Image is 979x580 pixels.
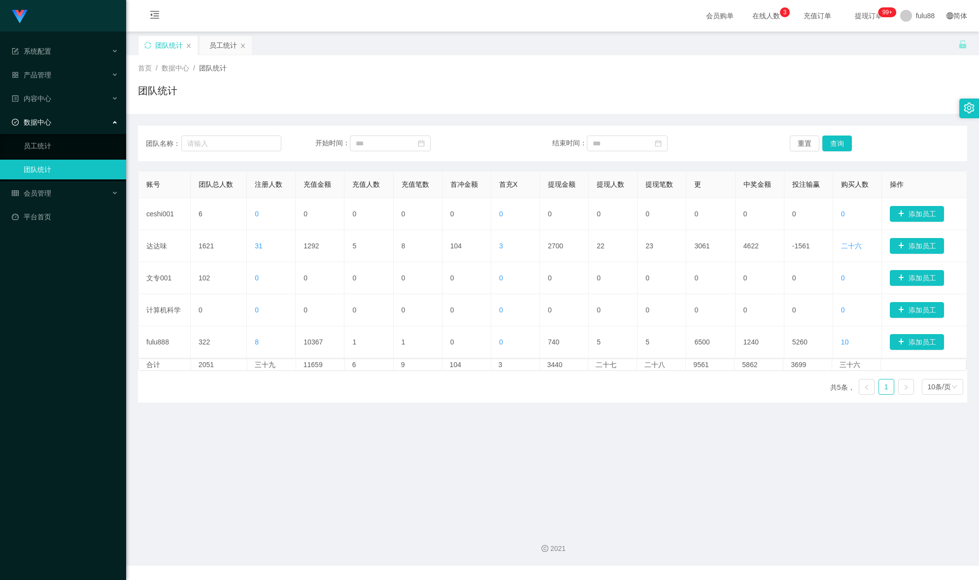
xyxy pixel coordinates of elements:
[24,47,51,55] font: 系统配置
[499,180,517,188] font: 首充X
[12,10,28,24] img: logo.9652507e.png
[146,139,180,147] font: 团队名称：
[138,85,177,96] font: 团队统计
[552,139,587,147] font: 结束时间：
[548,274,552,282] font: 0
[304,242,319,250] font: 1292
[597,274,601,282] font: 0
[255,242,263,250] font: 31
[953,12,967,20] font: 简体
[644,361,665,369] font: 二十八
[841,210,845,218] font: 0
[146,306,181,314] font: 计算机科学
[645,338,649,346] font: 5
[822,136,852,151] button: 查询
[645,180,673,188] font: 提现笔数
[655,140,662,147] i: 图标：日历
[304,306,307,314] font: 0
[743,210,747,218] font: 0
[146,274,171,282] font: 文专001
[24,160,118,179] a: 团队统计
[792,242,810,250] font: -1561
[156,64,158,72] font: /
[548,338,559,346] font: 740
[12,48,19,55] i: 图标： 表格
[743,180,771,188] font: 中奖金额
[144,42,151,49] i: 图标：同步
[255,210,259,218] font: 0
[255,306,259,314] font: 0
[12,207,118,227] a: 图标：仪表板平台首页
[743,274,747,282] font: 0
[352,306,356,314] font: 0
[304,210,307,218] font: 0
[181,136,282,151] input: 请输入
[898,379,914,395] li: 下一页
[315,139,350,147] font: 开始时间：
[752,12,780,20] font: 在线人数
[878,379,894,395] li: 1
[890,180,904,188] font: 操作
[548,180,575,188] font: 提现金额
[743,242,759,250] font: 4622
[24,136,118,156] a: 员工统计
[694,306,698,314] font: 0
[597,338,601,346] font: 5
[24,118,51,126] font: 数据中心
[597,306,601,314] font: 0
[743,338,759,346] font: 1240
[209,41,237,49] font: 员工统计
[304,361,323,369] font: 11659
[450,180,478,188] font: 首冲金额
[155,41,183,49] font: 团队统计
[304,338,323,346] font: 10367
[450,306,454,314] font: 0
[402,338,405,346] font: 1
[499,361,503,369] font: 3
[694,338,709,346] font: 6500
[792,274,796,282] font: 0
[804,12,831,20] font: 充值订单
[548,306,552,314] font: 0
[138,64,152,72] font: 首页
[402,210,405,218] font: 0
[884,383,888,391] font: 1
[450,274,454,282] font: 0
[645,242,653,250] font: 23
[12,71,19,78] i: 图标: appstore-o
[841,306,845,314] font: 0
[890,270,944,286] button: 图标: 加号添加员工
[352,274,356,282] font: 0
[791,361,806,369] font: 3699
[304,180,331,188] font: 充值金额
[199,242,214,250] font: 1621
[146,210,174,218] font: ceshi001
[840,361,860,369] font: 三十六
[255,361,275,369] font: 三十九
[864,384,870,390] i: 图标： 左
[402,274,405,282] font: 0
[706,12,734,20] font: 会员购单
[645,306,649,314] font: 0
[199,361,214,369] font: 2051
[146,180,160,188] font: 账号
[402,180,429,188] font: 充值笔数
[694,180,701,188] font: 更
[841,274,845,282] font: 0
[792,306,796,314] font: 0
[24,95,51,102] font: 内容中心
[352,180,380,188] font: 充值人数
[951,384,957,391] i: 图标： 下
[199,338,210,346] font: 322
[240,43,246,49] i: 图标： 关闭
[352,361,356,369] font: 6
[548,242,563,250] font: 2700
[694,210,698,218] font: 0
[743,306,747,314] font: 0
[890,206,944,222] button: 图标: 加号添加员工
[24,71,51,79] font: 产品管理
[928,383,951,391] font: 10条/页
[859,379,875,395] li: 上一页
[255,338,259,346] font: 8
[928,379,951,394] div: 10条/页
